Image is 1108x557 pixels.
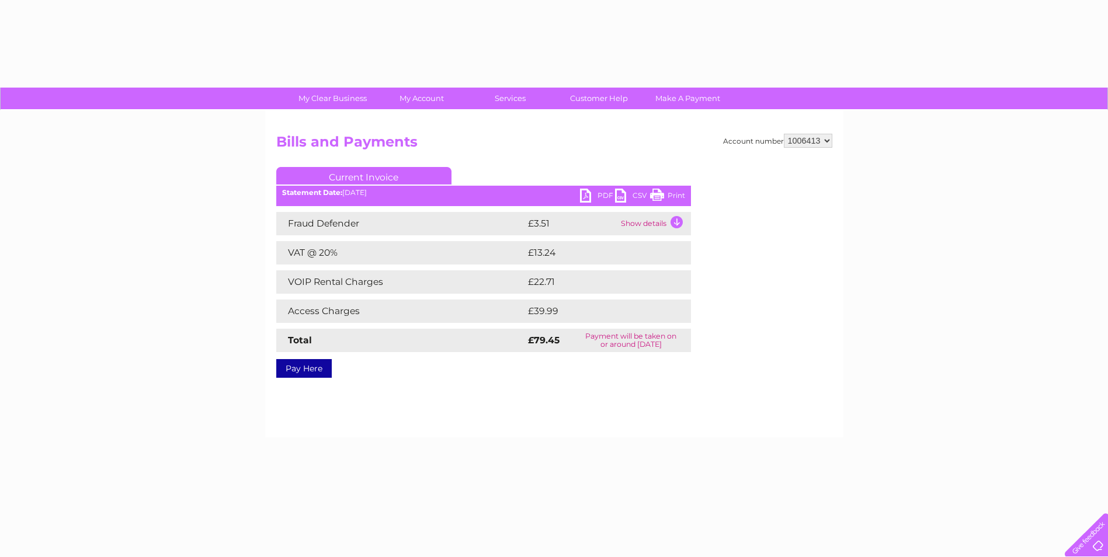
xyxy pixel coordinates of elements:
[615,189,650,206] a: CSV
[276,270,525,294] td: VOIP Rental Charges
[723,134,832,148] div: Account number
[288,335,312,346] strong: Total
[525,212,618,235] td: £3.51
[525,300,668,323] td: £39.99
[284,88,381,109] a: My Clear Business
[525,241,666,264] td: £13.24
[640,88,736,109] a: Make A Payment
[276,300,525,323] td: Access Charges
[528,335,560,346] strong: £79.45
[276,189,691,197] div: [DATE]
[276,359,332,378] a: Pay Here
[282,188,342,197] b: Statement Date:
[650,189,685,206] a: Print
[551,88,647,109] a: Customer Help
[462,88,558,109] a: Services
[276,167,451,184] a: Current Invoice
[276,134,832,156] h2: Bills and Payments
[373,88,470,109] a: My Account
[571,329,691,352] td: Payment will be taken on or around [DATE]
[276,212,525,235] td: Fraud Defender
[580,189,615,206] a: PDF
[276,241,525,264] td: VAT @ 20%
[525,270,666,294] td: £22.71
[618,212,691,235] td: Show details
